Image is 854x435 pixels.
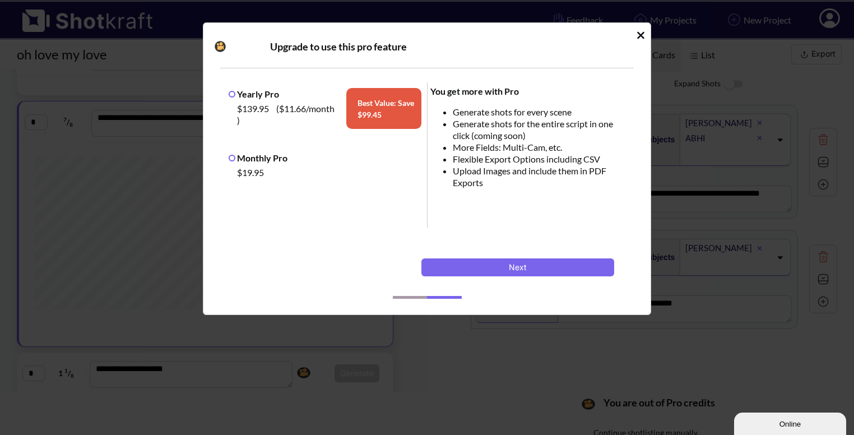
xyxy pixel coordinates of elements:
[203,22,651,315] div: Idle Modal
[453,141,629,153] li: More Fields: Multi-Cam, etc.
[270,40,621,53] div: Upgrade to use this pro feature
[453,106,629,118] li: Generate shots for every scene
[453,153,629,165] li: Flexible Export Options including CSV
[234,164,421,181] div: $19.95
[430,85,629,97] div: You get more with Pro
[453,118,629,141] li: Generate shots for the entire script in one click (coming soon)
[421,258,614,276] button: Next
[212,38,229,55] img: Camera Icon
[237,103,335,126] span: ( $11.66 /month )
[229,152,287,163] label: Monthly Pro
[229,89,279,99] label: Yearly Pro
[346,88,421,129] span: Best Value: Save $ 99.45
[734,410,848,435] iframe: chat widget
[453,165,629,188] li: Upload Images and include them in PDF Exports
[234,100,341,129] div: $139.95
